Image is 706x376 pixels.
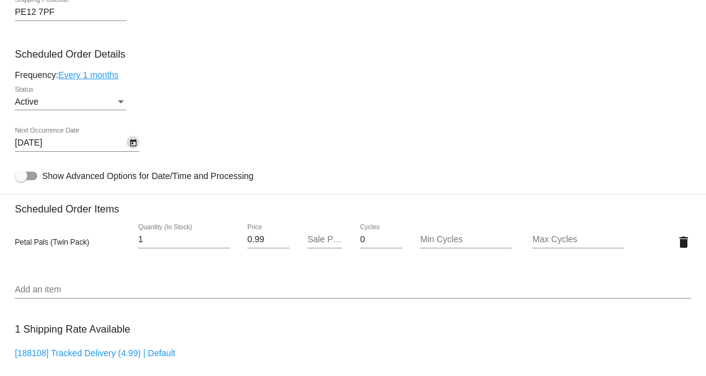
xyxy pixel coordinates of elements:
[360,235,402,245] input: Cycles
[15,70,691,80] div: Frequency:
[15,348,175,358] a: [188108] Tracked Delivery (4.99) | Default
[420,235,512,245] input: Min Cycles
[15,238,89,247] span: Petal Pals (Twin Pack)
[42,170,254,182] span: Show Advanced Options for Date/Time and Processing
[307,235,343,245] input: Sale Price
[247,235,289,245] input: Price
[15,97,38,107] span: Active
[15,48,691,60] h3: Scheduled Order Details
[15,194,691,215] h3: Scheduled Order Items
[58,70,118,80] a: Every 1 months
[15,285,691,295] input: Add an item
[138,235,230,245] input: Quantity (In Stock)
[126,136,139,149] button: Open calendar
[532,235,624,245] input: Max Cycles
[15,316,130,343] h3: 1 Shipping Rate Available
[15,7,126,17] input: Shipping Postcode
[15,138,126,148] input: Next Occurrence Date
[15,97,126,107] mat-select: Status
[676,235,691,250] mat-icon: delete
